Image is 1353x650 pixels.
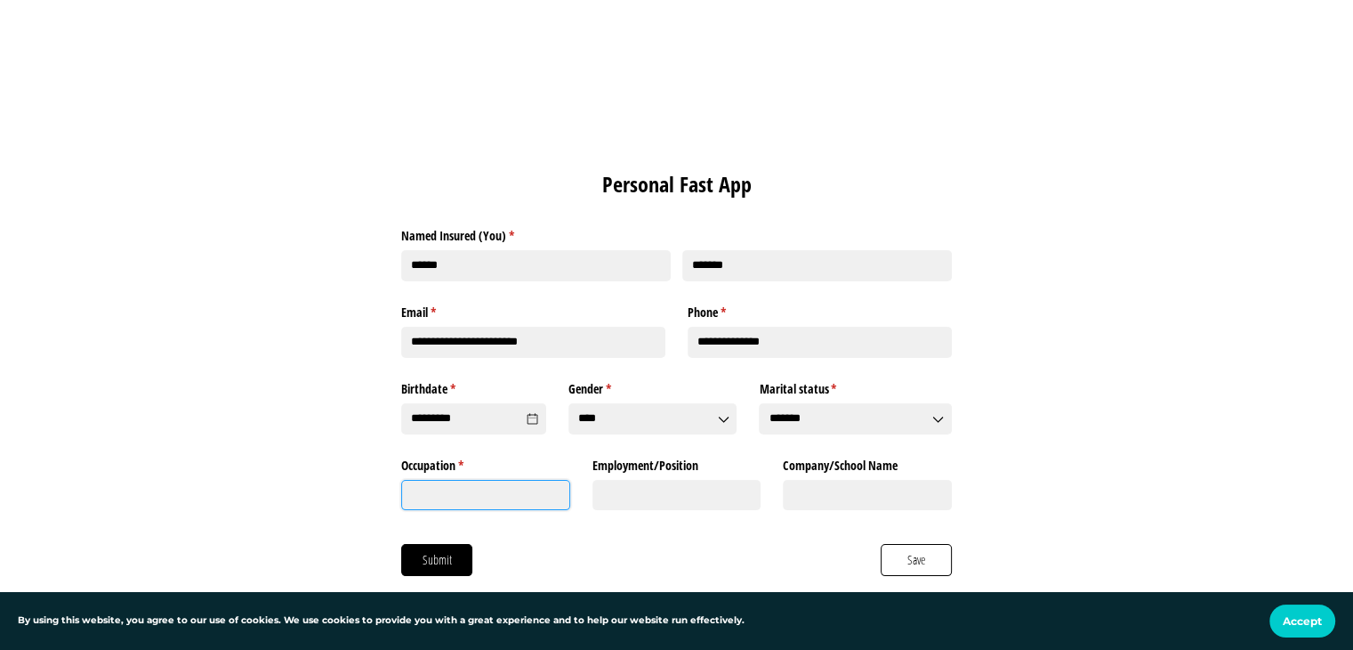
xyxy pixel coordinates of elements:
[401,375,546,398] label: Birthdate
[401,298,665,321] label: Email
[783,451,952,474] label: Company/​School Name
[568,375,737,398] label: Gender
[759,375,951,398] label: Marital status
[1283,614,1322,628] span: Accept
[18,613,745,629] p: By using this website, you agree to our use of cookies. We use cookies to provide you with a grea...
[906,550,926,570] span: Save
[688,298,952,321] label: Phone
[1269,605,1335,638] button: Accept
[401,250,671,281] input: First
[881,544,952,576] button: Save
[592,451,761,474] label: Employment/​Position
[401,451,570,474] label: Occupation
[401,169,952,199] h1: Personal Fast App
[422,550,453,570] span: Submit
[401,544,472,576] button: Submit
[682,250,952,281] input: Last
[401,222,952,245] legend: Named Insured (You)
